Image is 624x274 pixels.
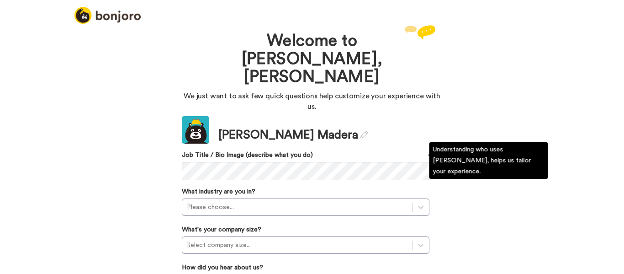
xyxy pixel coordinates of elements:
label: How did you hear about us? [182,263,263,272]
h1: Welcome to [PERSON_NAME], [PERSON_NAME] [209,32,415,86]
label: Job Title / Bio Image (describe what you do) [182,150,429,160]
div: [PERSON_NAME] Madera [218,127,368,144]
label: What industry are you in? [182,187,255,196]
label: What's your company size? [182,225,261,234]
img: logo_full.png [74,7,141,24]
img: reply.svg [404,25,435,39]
p: We just want to ask few quick questions help customize your experience with us. [182,91,442,112]
div: Understanding who uses [PERSON_NAME], helps us tailor your experience. [429,142,548,179]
